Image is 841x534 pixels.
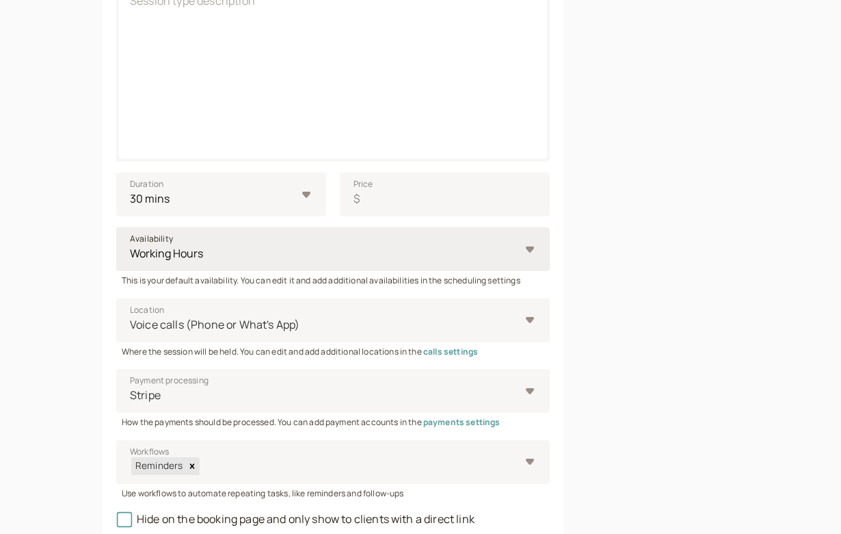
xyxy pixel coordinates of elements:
[130,445,169,459] span: Workflows
[423,346,478,357] a: calls settings
[340,173,550,216] input: Price$
[116,271,550,287] div: This is your default availability. You can edit it and add additional availabilities in the sched...
[773,468,841,534] iframe: Chat Widget
[116,173,326,216] select: Duration
[423,416,500,428] a: payments settings
[130,177,163,191] span: Duration
[116,511,475,526] span: Hide on the booking page and only show to clients with a direct link
[131,457,185,474] div: Reminders
[353,190,360,208] span: $
[129,387,131,403] input: Payment processingStripe
[130,374,209,387] span: Payment processing
[116,413,550,429] div: How the payments should be processed. You can add payment accounts in the
[185,457,200,474] div: Remove Reminders
[116,484,550,500] div: Use workflows to automate repeating tasks, like reminders and follow-ups
[116,227,550,271] select: Availability
[129,317,131,333] input: LocationVoice calls (Phone or What's App)
[116,342,550,358] div: Where the session will be held. You can edit and add additional locations in the
[130,232,173,246] span: Availability
[130,303,164,317] span: Location
[200,459,202,474] input: WorkflowsRemindersRemove Reminders
[353,177,373,191] span: Price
